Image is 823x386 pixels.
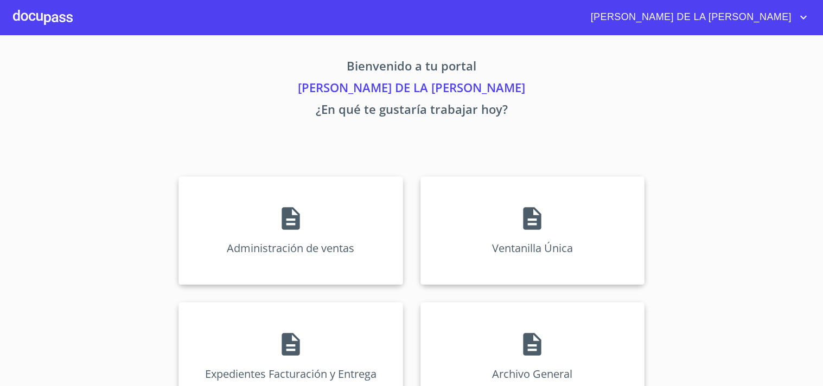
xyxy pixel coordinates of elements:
p: Ventanilla Única [492,241,573,255]
p: [PERSON_NAME] DE LA [PERSON_NAME] [78,79,746,100]
p: Bienvenido a tu portal [78,57,746,79]
span: [PERSON_NAME] DE LA [PERSON_NAME] [583,9,797,26]
button: account of current user [583,9,810,26]
p: Archivo General [492,366,572,381]
p: Expedientes Facturación y Entrega [205,366,377,381]
p: Administración de ventas [227,241,354,255]
p: ¿En qué te gustaría trabajar hoy? [78,100,746,122]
